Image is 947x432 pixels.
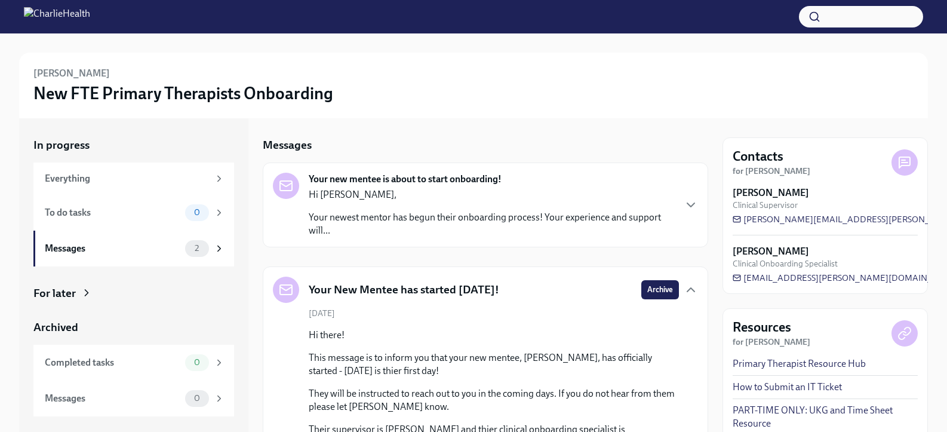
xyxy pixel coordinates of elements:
[45,206,180,219] div: To do tasks
[45,172,209,185] div: Everything
[33,345,234,381] a: Completed tasks0
[733,357,866,370] a: Primary Therapist Resource Hub
[33,381,234,416] a: Messages0
[33,286,76,301] div: For later
[309,351,679,378] p: This message is to inform you that your new mentee, [PERSON_NAME], has officially started - [DATE...
[33,286,234,301] a: For later
[263,137,312,153] h5: Messages
[309,308,335,319] span: [DATE]
[33,82,333,104] h3: New FTE Primary Therapists Onboarding
[33,320,234,335] a: Archived
[733,258,838,269] span: Clinical Onboarding Specialist
[309,188,674,201] p: Hi [PERSON_NAME],
[733,337,810,347] strong: for [PERSON_NAME]
[641,280,679,299] button: Archive
[733,148,783,166] h4: Contacts
[187,244,206,253] span: 2
[33,163,234,195] a: Everything
[187,394,207,403] span: 0
[733,381,842,394] a: How to Submit an IT Ticket
[733,318,791,336] h4: Resources
[733,166,810,176] strong: for [PERSON_NAME]
[309,211,674,237] p: Your newest mentor has begun their onboarding process! Your experience and support will...
[733,404,918,430] a: PART-TIME ONLY: UKG and Time Sheet Resource
[187,208,207,217] span: 0
[309,329,679,342] p: Hi there!
[733,200,798,211] span: Clinical Supervisor
[45,356,180,369] div: Completed tasks
[33,137,234,153] a: In progress
[33,195,234,231] a: To do tasks0
[45,242,180,255] div: Messages
[33,67,110,80] h6: [PERSON_NAME]
[187,358,207,367] span: 0
[24,7,90,26] img: CharlieHealth
[647,284,673,296] span: Archive
[33,231,234,266] a: Messages2
[309,282,499,298] h5: Your New Mentee has started [DATE]!
[733,245,809,258] strong: [PERSON_NAME]
[733,186,809,200] strong: [PERSON_NAME]
[309,173,502,186] strong: Your new mentee is about to start onboarding!
[309,387,679,413] p: They will be instructed to reach out to you in the coming days. If you do not hear from them plea...
[45,392,180,405] div: Messages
